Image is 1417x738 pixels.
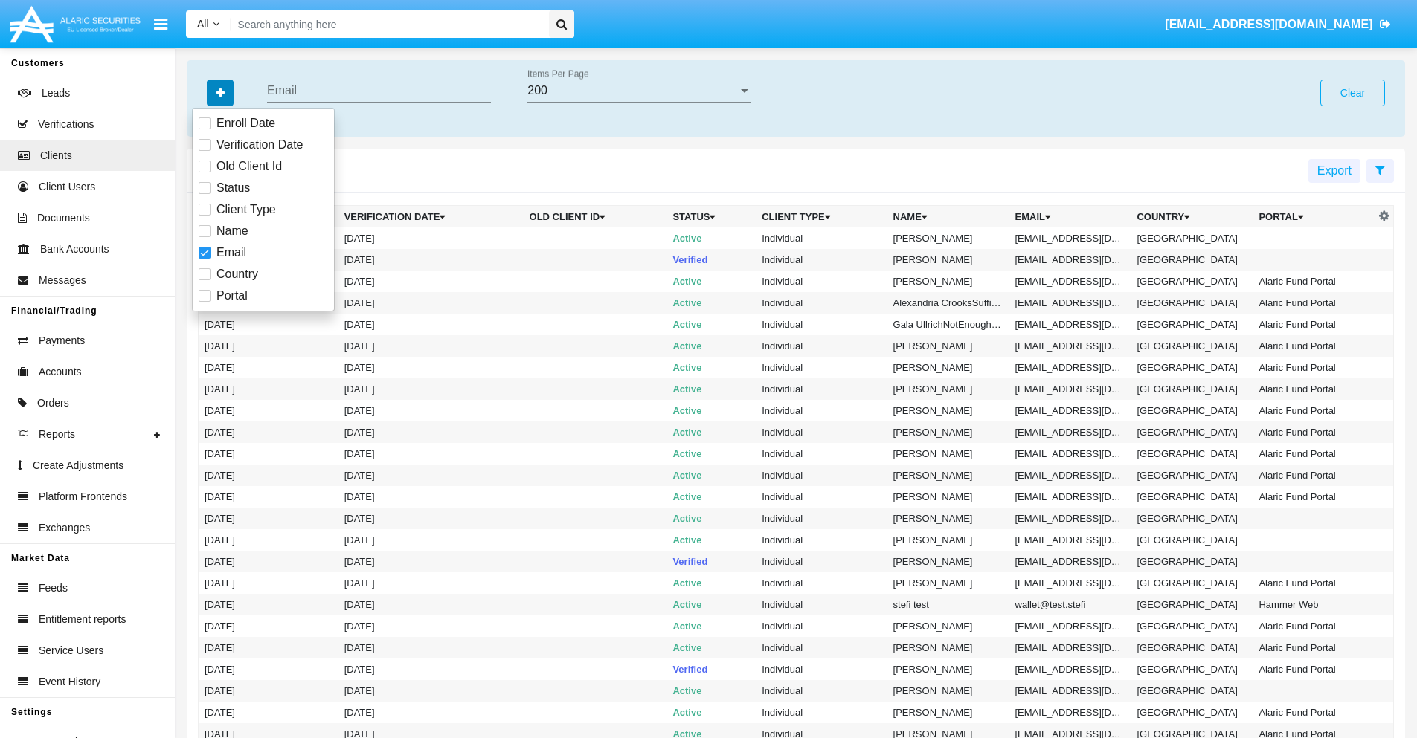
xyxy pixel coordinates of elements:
td: Active [666,271,756,292]
td: Alaric Fund Portal [1253,443,1375,465]
td: [GEOGRAPHIC_DATA] [1131,486,1253,508]
td: [EMAIL_ADDRESS][DOMAIN_NAME] [1009,508,1131,529]
td: Individual [756,271,887,292]
td: Individual [756,637,887,658]
td: [DATE] [338,702,524,723]
td: [DATE] [199,615,338,637]
td: [DATE] [199,443,338,465]
td: [PERSON_NAME] [887,680,1009,702]
td: Individual [756,314,887,335]
td: [DATE] [199,357,338,378]
td: Verified [666,249,756,271]
td: Active [666,357,756,378]
td: Active [666,637,756,658]
td: Alaric Fund Portal [1253,572,1375,594]
td: [EMAIL_ADDRESS][DOMAIN_NAME] [1009,486,1131,508]
td: Individual [756,594,887,615]
td: Active [666,314,756,335]
td: [DATE] [338,314,524,335]
td: [GEOGRAPHIC_DATA] [1131,421,1253,443]
td: [PERSON_NAME] [887,658,1009,680]
td: [DATE] [199,529,338,551]
td: Alexandria CrooksSufficientFunds [887,292,1009,314]
td: [DATE] [338,378,524,400]
td: [GEOGRAPHIC_DATA] [1131,314,1253,335]
td: [PERSON_NAME] [887,271,1009,292]
td: Active [666,443,756,465]
td: [EMAIL_ADDRESS][DOMAIN_NAME] [1009,551,1131,572]
td: Individual [756,658,887,680]
td: [GEOGRAPHIC_DATA] [1131,357,1253,378]
td: [EMAIL_ADDRESS][DOMAIN_NAME] [1009,227,1131,249]
td: [PERSON_NAME] [887,378,1009,400]
td: Active [666,615,756,637]
td: Individual [756,486,887,508]
td: [GEOGRAPHIC_DATA] [1131,271,1253,292]
td: Individual [756,680,887,702]
td: [PERSON_NAME] [887,357,1009,378]
td: [DATE] [338,637,524,658]
td: [DATE] [338,486,524,508]
td: Hammer Web [1253,594,1375,615]
td: [DATE] [199,637,338,658]
td: [DATE] [199,465,338,486]
td: Individual [756,572,887,594]
th: Old Client Id [524,206,667,228]
td: [GEOGRAPHIC_DATA] [1131,702,1253,723]
td: Active [666,702,756,723]
td: [GEOGRAPHIC_DATA] [1131,335,1253,357]
a: All [186,16,231,32]
td: Active [666,465,756,486]
td: [EMAIL_ADDRESS][DOMAIN_NAME] [1009,572,1131,594]
td: [DATE] [338,572,524,594]
button: Clear [1320,80,1385,106]
td: [PERSON_NAME] [887,421,1009,443]
input: Search [231,10,544,38]
td: Active [666,400,756,421]
td: [DATE] [199,572,338,594]
td: [GEOGRAPHIC_DATA] [1131,615,1253,637]
th: Client Type [756,206,887,228]
td: Individual [756,465,887,486]
td: [PERSON_NAME] [887,702,1009,723]
span: Feeds [39,580,68,596]
td: Active [666,335,756,357]
td: Individual [756,249,887,271]
td: [EMAIL_ADDRESS][DOMAIN_NAME] [1009,615,1131,637]
td: [PERSON_NAME] [887,486,1009,508]
span: Reports [39,427,75,442]
span: Email [216,244,246,262]
td: [DATE] [338,292,524,314]
td: Individual [756,443,887,465]
td: [DATE] [338,594,524,615]
td: Individual [756,292,887,314]
td: [EMAIL_ADDRESS][DOMAIN_NAME] [1009,702,1131,723]
a: [EMAIL_ADDRESS][DOMAIN_NAME] [1158,4,1398,45]
td: Individual [756,227,887,249]
td: [PERSON_NAME] [887,465,1009,486]
td: Alaric Fund Portal [1253,378,1375,400]
td: [DATE] [338,271,524,292]
td: [DATE] [338,508,524,529]
td: Verified [666,658,756,680]
td: [DATE] [199,551,338,572]
td: [GEOGRAPHIC_DATA] [1131,680,1253,702]
td: [GEOGRAPHIC_DATA] [1131,249,1253,271]
td: [DATE] [338,465,524,486]
td: [DATE] [338,249,524,271]
td: [EMAIL_ADDRESS][DOMAIN_NAME] [1009,249,1131,271]
td: Alaric Fund Portal [1253,615,1375,637]
td: wallet@test.stefi [1009,594,1131,615]
td: [DATE] [199,378,338,400]
span: Verifications [38,117,94,132]
td: [EMAIL_ADDRESS][DOMAIN_NAME] [1009,529,1131,551]
td: [DATE] [199,400,338,421]
td: [PERSON_NAME] [887,443,1009,465]
td: [DATE] [338,357,524,378]
td: [EMAIL_ADDRESS][DOMAIN_NAME] [1009,357,1131,378]
td: [GEOGRAPHIC_DATA] [1131,443,1253,465]
td: [GEOGRAPHIC_DATA] [1131,551,1253,572]
td: [PERSON_NAME] [887,551,1009,572]
td: [GEOGRAPHIC_DATA] [1131,378,1253,400]
td: [GEOGRAPHIC_DATA] [1131,508,1253,529]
